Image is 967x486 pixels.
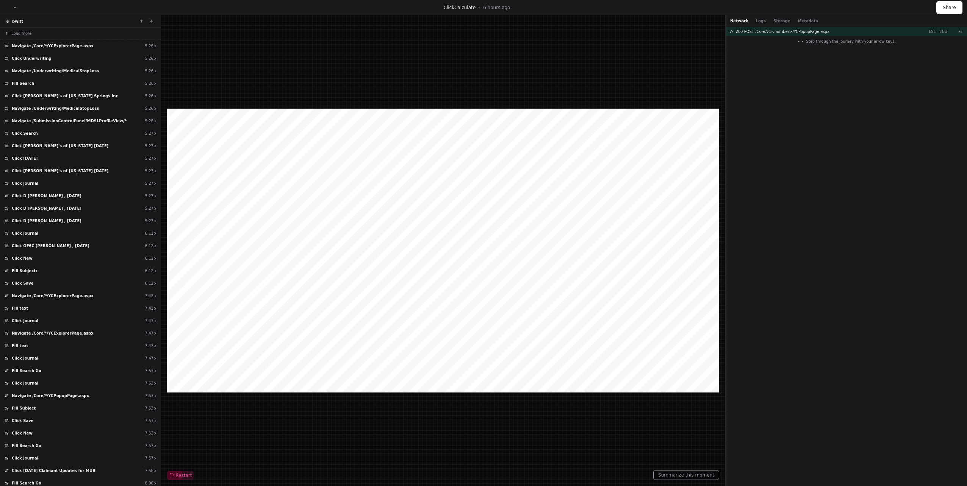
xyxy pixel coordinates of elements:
[145,131,156,136] div: 5:27p
[145,156,156,161] div: 5:27p
[12,168,108,174] span: Click [PERSON_NAME]'s of [US_STATE] [DATE]
[12,280,34,286] span: Click Save
[145,106,156,111] div: 5:26p
[12,330,94,336] span: Navigate /Core/*/YCExplorerPage.aspx
[145,268,156,274] div: 6:12p
[12,56,51,61] span: Click Underwriting
[145,81,156,86] div: 5:26p
[145,455,156,461] div: 7:57p
[12,355,38,361] span: Click Journal
[145,468,156,474] div: 7:58p
[12,131,38,136] span: Click Search
[145,443,156,449] div: 7:57p
[12,405,36,411] span: Fill Subject
[12,181,38,186] span: Click Journal
[145,330,156,336] div: 7:47p
[5,19,10,24] img: 13.svg
[12,443,41,449] span: Fill Search Go
[12,343,28,349] span: Fill text
[145,181,156,186] div: 5:27p
[936,1,962,14] button: Share
[12,305,28,311] span: Fill text
[145,293,156,299] div: 7:42p
[145,255,156,261] div: 6:12p
[454,5,476,10] span: Calculate
[12,293,94,299] span: Navigate /Core/*/YCExplorerPage.aspx
[145,168,156,174] div: 5:27p
[12,206,81,211] span: Click D [PERSON_NAME] , [DATE]
[947,29,962,34] p: 7s
[145,56,156,61] div: 5:26p
[12,143,108,149] span: Click [PERSON_NAME]'s of [US_STATE] [DATE]
[167,471,194,480] button: Restart
[12,318,38,324] span: Click Journal
[145,68,156,74] div: 5:26p
[483,5,510,11] p: 6 hours ago
[12,193,81,199] span: Click D [PERSON_NAME] , [DATE]
[12,480,41,486] span: Fill Search Go
[798,18,818,24] button: Metadata
[12,255,33,261] span: Click New
[443,5,454,10] span: Click
[12,106,99,111] span: Navigate /Underwriting/MedicalStopLoss
[145,318,156,324] div: 7:43p
[145,193,156,199] div: 5:27p
[145,218,156,224] div: 5:27p
[12,455,38,461] span: Click Journal
[12,43,94,49] span: Navigate /Core/*/YCExplorerPage.aspx
[12,68,99,74] span: Navigate /Underwriting/MedicalStopLoss
[145,405,156,411] div: 7:53p
[12,380,38,386] span: Click Journal
[145,430,156,436] div: 7:53p
[773,18,790,24] button: Storage
[12,243,89,249] span: Click OFAC [PERSON_NAME] , [DATE]
[145,206,156,211] div: 5:27p
[12,93,118,99] span: Click [PERSON_NAME]'s of [US_STATE] Springs Inc
[145,418,156,424] div: 7:53p
[145,368,156,374] div: 7:53p
[12,418,34,424] span: Click Save
[145,243,156,249] div: 6:12p
[145,343,156,349] div: 7:47p
[12,81,34,86] span: Fill Search
[806,39,895,44] span: Step through the journey with your arrow keys.
[735,29,829,34] span: 200 POST /Core/v1<number>/YCPopupPage.aspx
[145,231,156,236] div: 6:12p
[12,393,89,399] span: Navigate /Core/*/YCPopupPage.aspx
[11,31,31,36] span: Load more
[169,472,192,478] span: Restart
[756,18,766,24] button: Logs
[145,93,156,99] div: 5:26p
[145,280,156,286] div: 6:12p
[145,118,156,124] div: 5:26p
[12,231,38,236] span: Click Journal
[12,218,81,224] span: Click D [PERSON_NAME] , [DATE]
[12,468,95,474] span: Click [DATE] Claimant Updates for MUR
[145,380,156,386] div: 7:53p
[12,156,38,161] span: Click [DATE]
[145,305,156,311] div: 7:42p
[12,19,23,23] a: bwitt
[12,268,37,274] span: Fill Subject:
[653,470,719,480] button: Summarize this moment
[145,480,156,486] div: 8:00p
[145,43,156,49] div: 5:26p
[12,118,127,124] span: Navigate /SubmissionControlPanel/MDSLProfileView/*
[145,393,156,399] div: 7:53p
[926,29,947,34] p: ESL - ECU
[730,18,748,24] button: Network
[12,430,33,436] span: Click New
[145,355,156,361] div: 7:47p
[12,368,41,374] span: Fill Search Go
[145,143,156,149] div: 5:27p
